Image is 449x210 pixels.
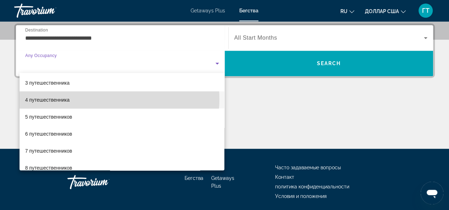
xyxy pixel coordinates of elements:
[25,80,70,86] font: 3 путешественника
[25,114,72,120] font: 5 путешественников
[25,148,72,154] font: 7 путешественников
[25,97,70,103] font: 4 путешественника
[25,165,72,171] font: 8 путешественников
[421,182,443,204] iframe: Кнопка запуска окна обмена сообщениями
[25,131,72,137] font: 6 путешественников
